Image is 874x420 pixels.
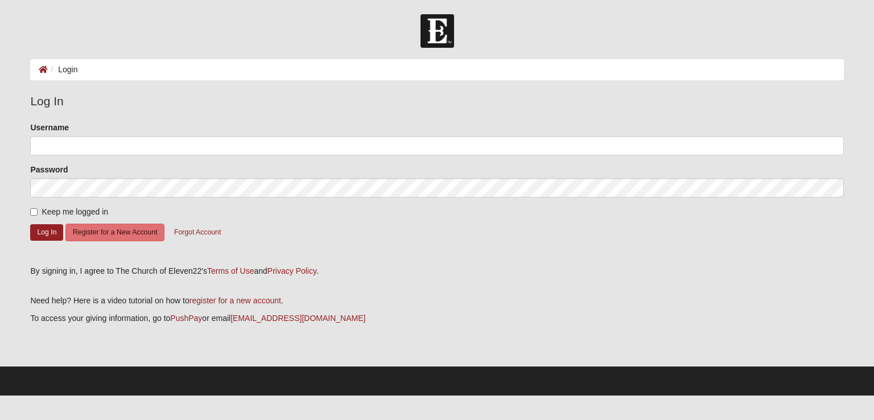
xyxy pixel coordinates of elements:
input: Keep me logged in [30,208,38,216]
li: Login [48,64,77,76]
button: Log In [30,224,63,241]
div: By signing in, I agree to The Church of Eleven22's and . [30,265,843,277]
p: To access your giving information, go to or email [30,312,843,324]
a: Terms of Use [207,266,254,275]
a: register for a new account [189,296,281,305]
a: Privacy Policy [267,266,316,275]
span: Keep me logged in [42,207,108,216]
a: PushPay [170,314,202,323]
legend: Log In [30,92,843,110]
button: Forgot Account [167,224,228,241]
label: Password [30,164,68,175]
label: Username [30,122,69,133]
img: Church of Eleven22 Logo [420,14,454,48]
p: Need help? Here is a video tutorial on how to . [30,295,843,307]
button: Register for a New Account [65,224,164,241]
a: [EMAIL_ADDRESS][DOMAIN_NAME] [230,314,365,323]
